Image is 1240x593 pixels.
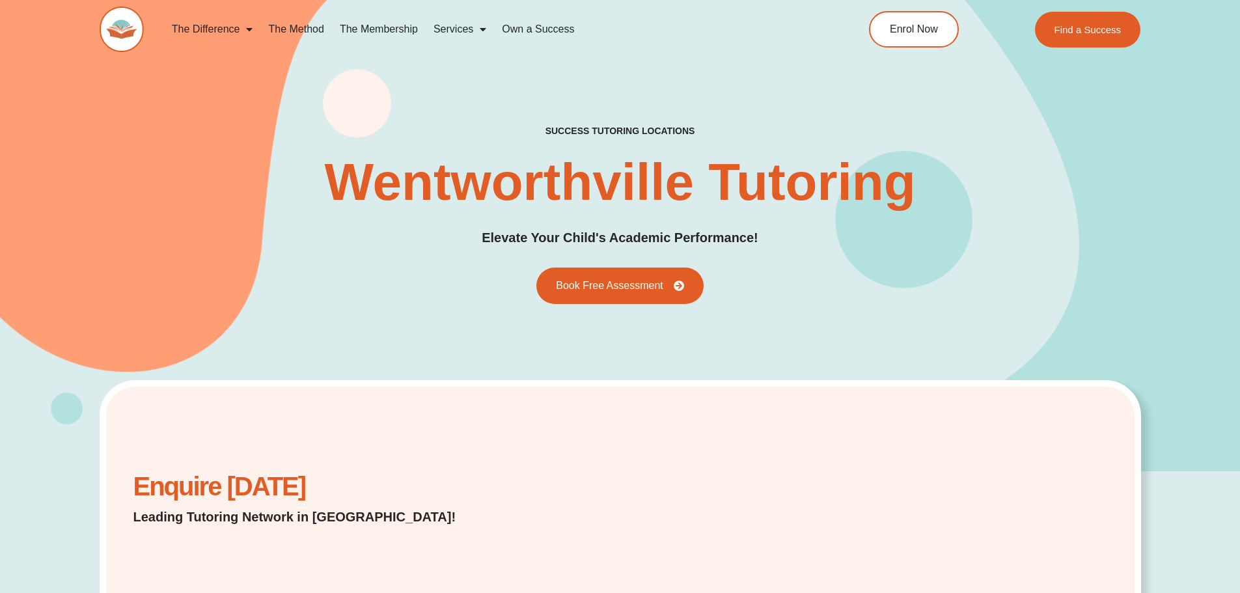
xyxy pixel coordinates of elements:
h2: Wentworthville Tutoring [324,156,915,208]
span: Book Free Assessment [556,281,663,291]
a: The Method [260,14,331,44]
a: Book Free Assessment [536,268,704,304]
a: Services [426,14,494,44]
a: The Difference [164,14,261,44]
h2: Enquire [DATE] [133,478,489,495]
a: Find a Success [1035,12,1141,48]
span: Enrol Now [890,24,938,34]
h2: Elevate Your Child's Academic Performance! [482,228,758,248]
nav: Menu [164,14,810,44]
a: Enrol Now [869,11,959,48]
h2: success tutoring locations [545,125,695,137]
a: Own a Success [494,14,582,44]
a: The Membership [332,14,426,44]
span: Find a Success [1054,25,1122,34]
h2: Leading Tutoring Network in [GEOGRAPHIC_DATA]! [133,508,489,526]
